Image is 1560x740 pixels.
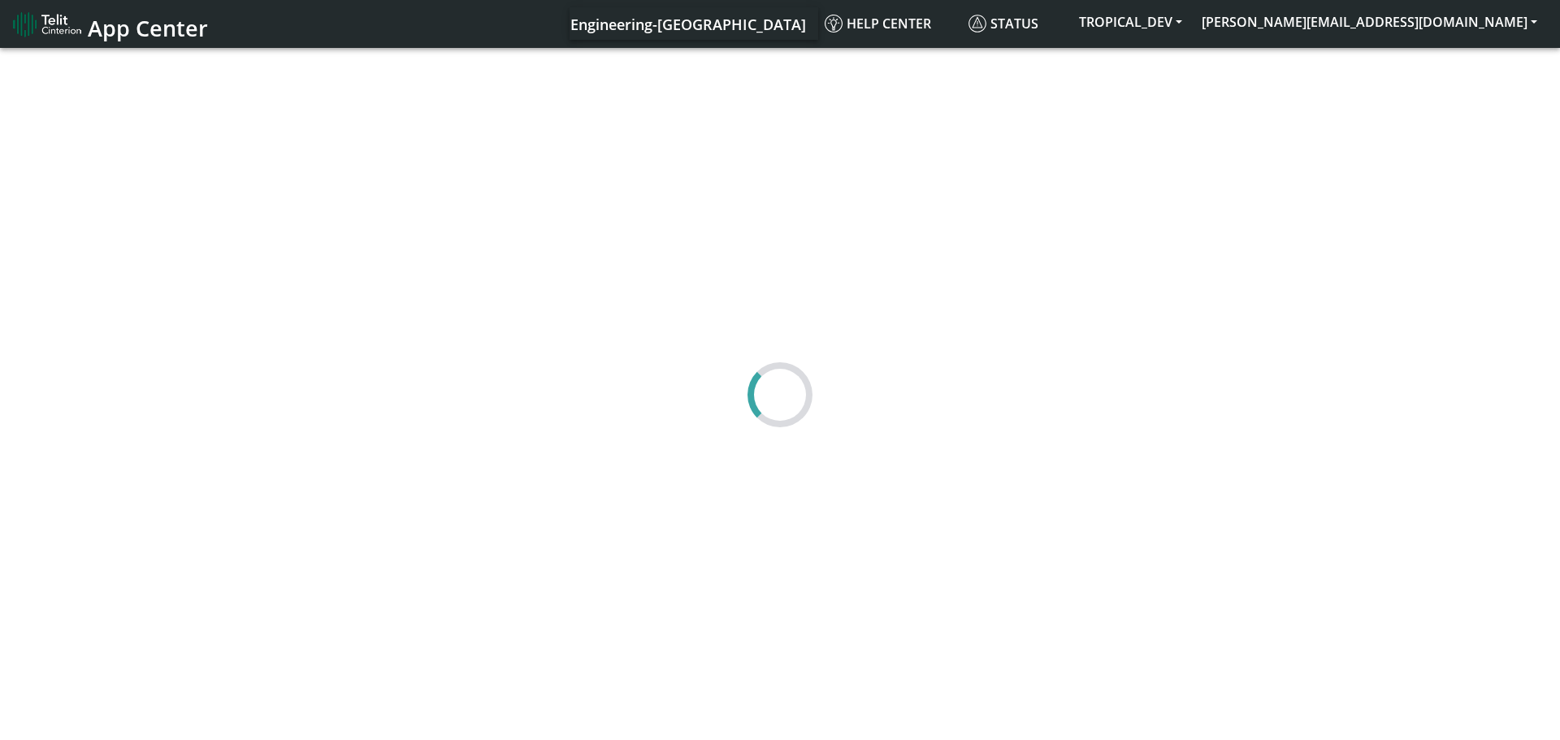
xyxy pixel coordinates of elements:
a: Help center [818,7,962,40]
span: Help center [825,15,931,32]
span: Status [968,15,1038,32]
a: App Center [13,6,206,41]
span: App Center [88,13,208,43]
button: [PERSON_NAME][EMAIL_ADDRESS][DOMAIN_NAME] [1192,7,1547,37]
button: TROPICAL_DEV [1069,7,1192,37]
a: Your current platform instance [570,7,805,40]
img: knowledge.svg [825,15,843,32]
span: Engineering-[GEOGRAPHIC_DATA] [570,15,806,34]
a: Status [962,7,1069,40]
img: status.svg [968,15,986,32]
img: logo-telit-cinterion-gw-new.png [13,11,81,37]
